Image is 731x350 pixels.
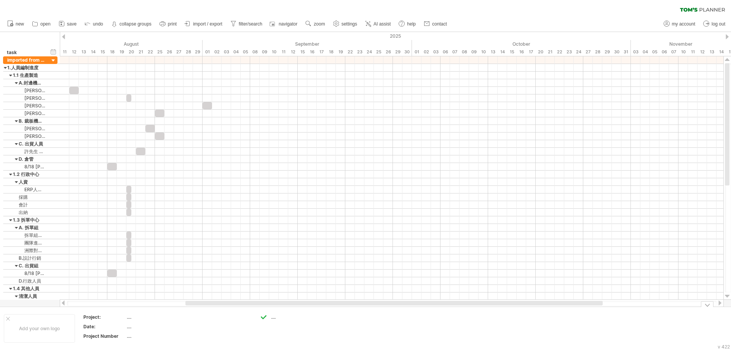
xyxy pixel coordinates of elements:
div: August 2025 [3,40,203,48]
div: Tuesday, 12 August 2025 [69,48,79,56]
div: ​ [126,232,131,239]
div: .... [127,314,191,320]
div: 許先生 8/21 16.00 [7,148,45,155]
div: .... [271,314,313,320]
a: new [5,19,26,29]
div: Friday, 29 August 2025 [193,48,203,56]
div: ​ [126,186,131,193]
div: Friday, 10 October 2025 [479,48,488,56]
div: Add your own logo [4,314,75,343]
div: Tuesday, 7 October 2025 [450,48,460,56]
span: help [407,21,416,27]
div: Project: [83,314,125,320]
div: Thursday, 11 September 2025 [279,48,288,56]
div: Wednesday, 20 August 2025 [126,48,136,56]
div: 1.1 生產製造 [7,72,45,79]
span: print [168,21,177,27]
div: ERP人資進場日期 [7,186,45,193]
div: Wednesday, 5 November 2025 [650,48,659,56]
div: Monday, 29 September 2025 [393,48,402,56]
div: A.封邊機人員 [7,79,45,86]
div: Friday, 19 September 2025 [336,48,345,56]
div: .... [127,333,191,339]
div: Monday, 8 September 2025 [250,48,260,56]
a: filter/search [228,19,265,29]
div: 1.2 行政中心 [7,171,45,178]
span: settings [342,21,357,27]
span: log out [712,21,725,27]
div: Monday, 25 August 2025 [155,48,164,56]
div: Monday, 3 November 2025 [631,48,640,56]
div: [PERSON_NAME] 預計 [DATE] 報到 [7,102,45,109]
div: Monday, 15 September 2025 [298,48,307,56]
div: Wednesday, 24 September 2025 [364,48,374,56]
div: Wednesday, 27 August 2025 [174,48,184,56]
div: Thursday, 16 October 2025 [517,48,526,56]
div: 拆單組編制 [7,232,45,239]
div: ​ [126,201,131,208]
div: Monday, 6 October 2025 [441,48,450,56]
div: 會計 [7,201,45,208]
div: Wednesday, 13 August 2025 [79,48,88,56]
div: B.設計行銷 [7,254,45,262]
div: Thursday, 28 August 2025 [184,48,193,56]
div: Thursday, 14 August 2025 [88,48,98,56]
div: Friday, 14 November 2025 [717,48,726,56]
div: Tuesday, 9 September 2025 [260,48,269,56]
div: Friday, 3 October 2025 [431,48,441,56]
div: Wednesday, 1 October 2025 [412,48,421,56]
div: [PERSON_NAME] 8/25 9.30 面試 [7,133,45,140]
div: Wednesday, 3 September 2025 [222,48,231,56]
div: B. 裁板機人員 [7,117,45,125]
div: ​ [136,148,145,155]
span: AI assist [373,21,391,27]
div: D.行政人員 [7,277,45,284]
div: Wednesday, 29 October 2025 [602,48,612,56]
div: ​ [155,110,164,117]
div: Tuesday, 16 September 2025 [307,48,317,56]
div: Friday, 15 August 2025 [98,48,107,56]
a: save [57,19,79,29]
div: Thursday, 4 September 2025 [231,48,241,56]
div: Wednesday, 10 September 2025 [269,48,279,56]
a: undo [83,19,105,29]
div: Monday, 27 October 2025 [583,48,593,56]
a: open [30,19,53,29]
a: import / export [183,19,225,29]
div: Thursday, 21 August 2025 [136,48,145,56]
a: zoom [303,19,327,29]
div: task [7,49,45,56]
div: 團隊進場日期 [7,239,45,246]
div: 出納 [7,209,45,216]
div: Monday, 18 August 2025 [107,48,117,56]
div: v 422 [718,344,730,350]
div: Thursday, 13 November 2025 [707,48,717,56]
div: [PERSON_NAME] 工作中 [7,87,45,94]
div: Wednesday, 8 October 2025 [460,48,469,56]
div: ​ [69,87,79,94]
div: [PERSON_NAME] 8/22 9.30 面試 [7,125,45,132]
div: ​ [155,133,164,140]
div: ​ [126,239,131,246]
div: Friday, 17 October 2025 [526,48,536,56]
div: Tuesday, 2 September 2025 [212,48,222,56]
div: Friday, 26 September 2025 [383,48,393,56]
div: .... [127,323,191,330]
div: Friday, 24 October 2025 [574,48,583,56]
div: ​ [203,102,212,109]
div: Monday, 22 September 2025 [345,48,355,56]
div: Friday, 22 August 2025 [145,48,155,56]
div: Monday, 13 October 2025 [488,48,498,56]
div: Wednesday, 17 September 2025 [317,48,326,56]
div: Tuesday, 4 November 2025 [640,48,650,56]
div: 採購 [7,193,45,201]
div: Thursday, 18 September 2025 [326,48,336,56]
a: my account [662,19,697,29]
div: Friday, 31 October 2025 [621,48,631,56]
div: [PERSON_NAME] [DATE] 13:00 未到廠面試 [7,94,45,102]
div: hide legend [701,301,713,307]
div: Thursday, 25 September 2025 [374,48,383,56]
div: Monday, 10 November 2025 [678,48,688,56]
div: Tuesday, 30 September 2025 [402,48,412,56]
div: Tuesday, 23 September 2025 [355,48,364,56]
